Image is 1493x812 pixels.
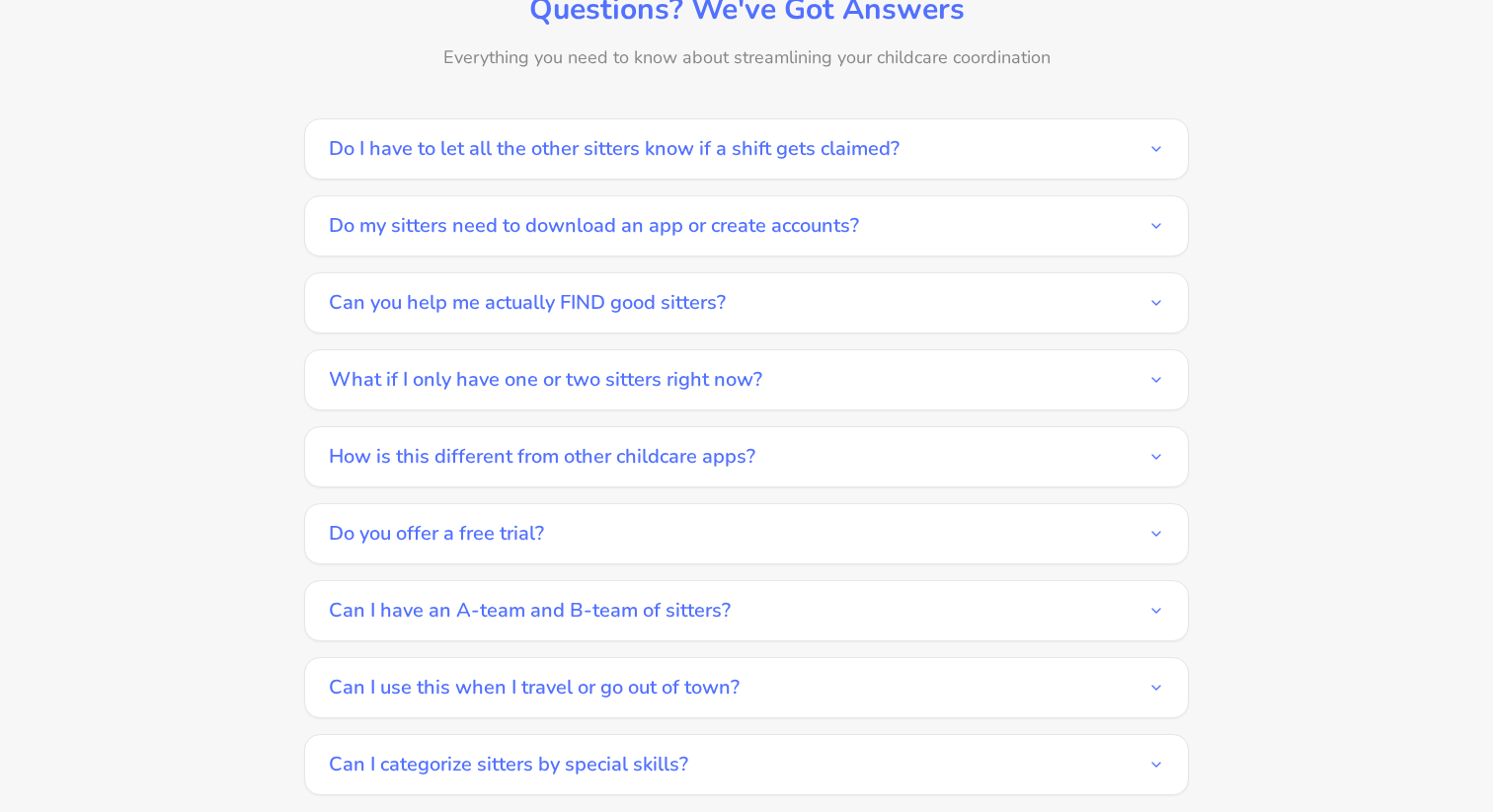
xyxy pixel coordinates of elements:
button: Can I categorize sitters by special skills? [329,735,1164,794]
button: Do you offer a free trial? [329,504,1164,563]
button: What if I only have one or two sitters right now? [329,350,1164,409]
button: Can I use this when I travel or go out of town? [329,658,1164,717]
p: Everything you need to know about streamlining your childcare coordination [71,43,1422,71]
button: Do I have to let all the other sitters know if a shift gets claimed? [329,119,1164,179]
button: Can I have an A-team and B-team of sitters? [329,581,1164,640]
button: How is this different from other childcare apps? [329,427,1164,486]
button: Can you help me actually FIND good sitters? [329,273,1164,332]
button: Do my sitters need to download an app or create accounts? [329,196,1164,256]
